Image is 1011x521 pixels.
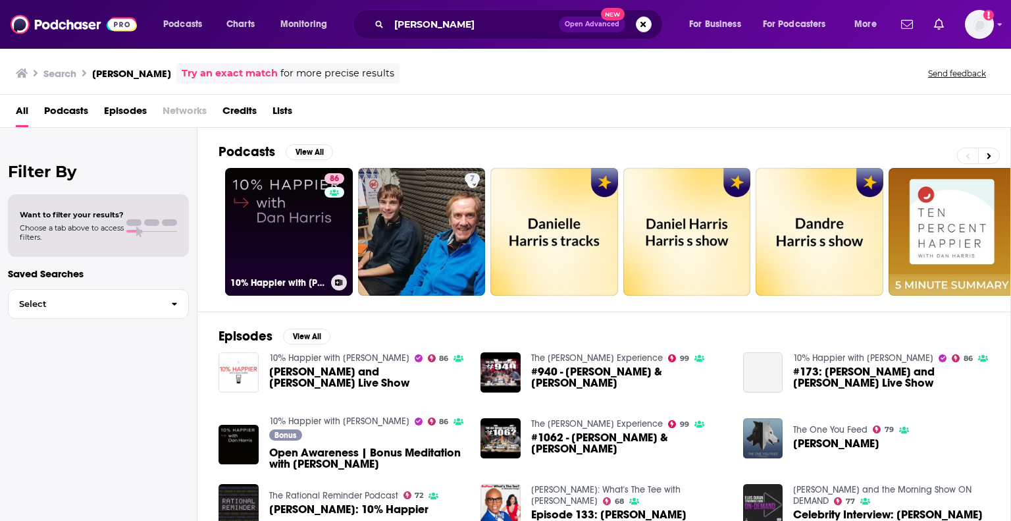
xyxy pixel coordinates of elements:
button: View All [286,144,333,160]
a: Lists [272,100,292,127]
a: The Joe Rogan Experience [531,352,663,364]
button: open menu [845,14,893,35]
button: Open AdvancedNew [559,16,625,32]
a: 86 [952,354,973,362]
img: #940 - Sam Harris & Dan Harris [480,352,521,393]
a: 99 [668,420,689,428]
a: 7 [358,168,486,296]
a: 86 [428,354,449,362]
button: Show profile menu [965,10,994,39]
span: 77 [846,499,855,505]
span: Open Awareness | Bonus Meditation with [PERSON_NAME] [269,447,465,470]
img: Sam Harris and Dan Harris Live Show [219,352,259,393]
span: 86 [964,356,973,362]
a: Credits [222,100,257,127]
button: View All [283,329,330,344]
h3: [PERSON_NAME] [92,67,171,80]
a: Podcasts [44,100,88,127]
a: Open Awareness | Bonus Meditation with Dan Harris [269,447,465,470]
span: 86 [439,419,448,425]
a: Episodes [104,100,147,127]
span: Episode 133: [PERSON_NAME] [531,509,687,520]
a: 10% Happier with Dan Harris [269,352,409,364]
span: 68 [615,499,624,505]
span: Celebrity Interview: [PERSON_NAME] [793,509,983,520]
a: 7 [465,173,480,184]
a: Charts [218,14,263,35]
span: Want to filter your results? [20,210,124,219]
span: For Business [689,15,741,34]
a: RuPaul: What's The Tee with Michelle Visage [531,484,681,507]
span: [PERSON_NAME] [793,438,879,449]
img: #1062 - Dan Harris & Jeff Warren [480,418,521,458]
button: open menu [754,14,845,35]
a: The Rational Reminder Podcast [269,490,398,501]
a: 68 [603,497,624,505]
span: Podcasts [163,15,202,34]
span: New [601,8,625,20]
span: Monitoring [280,15,327,34]
span: Charts [226,15,255,34]
a: 99 [668,354,689,362]
a: Dan Harris [793,438,879,449]
h2: Podcasts [219,144,275,160]
span: 72 [415,493,423,499]
p: Saved Searches [8,267,189,280]
span: [PERSON_NAME] and [PERSON_NAME] Live Show [269,366,465,389]
a: Dan Harris: 10% Happier [269,504,428,515]
span: Select [9,300,161,308]
a: PodcastsView All [219,144,333,160]
span: 99 [680,356,689,362]
a: EpisodesView All [219,328,330,344]
span: Networks [163,100,207,127]
span: 79 [885,427,894,433]
a: Show notifications dropdown [896,13,918,36]
img: User Profile [965,10,994,39]
span: #1062 - [PERSON_NAME] & [PERSON_NAME] [531,432,727,454]
a: #173: Sam Harris and Dan Harris Live Show [743,352,783,393]
span: 7 [470,173,475,186]
a: #173: Sam Harris and Dan Harris Live Show [793,366,989,389]
a: 79 [873,425,894,433]
a: Sam Harris and Dan Harris Live Show [269,366,465,389]
img: Open Awareness | Bonus Meditation with Dan Harris [219,425,259,465]
span: For Podcasters [763,15,826,34]
button: open menu [154,14,219,35]
a: Elvis Duran and the Morning Show ON DEMAND [793,484,972,507]
span: Open Advanced [565,21,619,28]
img: Dan Harris [743,418,783,458]
span: #173: [PERSON_NAME] and [PERSON_NAME] Live Show [793,366,989,389]
h3: 10% Happier with [PERSON_NAME] [230,277,326,288]
button: open menu [680,14,758,35]
span: [PERSON_NAME]: 10% Happier [269,504,428,515]
a: 10% Happier with Dan Harris [793,352,933,364]
a: The Joe Rogan Experience [531,418,663,429]
a: Show notifications dropdown [929,13,949,36]
a: 86 [324,173,344,184]
a: The One You Feed [793,424,868,435]
img: Podchaser - Follow, Share and Rate Podcasts [11,12,137,37]
a: All [16,100,28,127]
a: Celebrity Interview: Dan Harris [793,509,983,520]
span: More [854,15,877,34]
h3: Search [43,67,76,80]
a: 8610% Happier with [PERSON_NAME] [225,168,353,296]
svg: Add a profile image [983,10,994,20]
div: Search podcasts, credits, & more... [365,9,675,40]
h2: Filter By [8,162,189,181]
button: Select [8,289,189,319]
span: Bonus [274,431,296,439]
a: 72 [403,491,424,499]
span: Logged in as GregKubie [965,10,994,39]
a: Episode 133: Dan Harris [531,509,687,520]
a: Try an exact match [182,66,278,81]
a: 10% Happier with Dan Harris [269,416,409,427]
